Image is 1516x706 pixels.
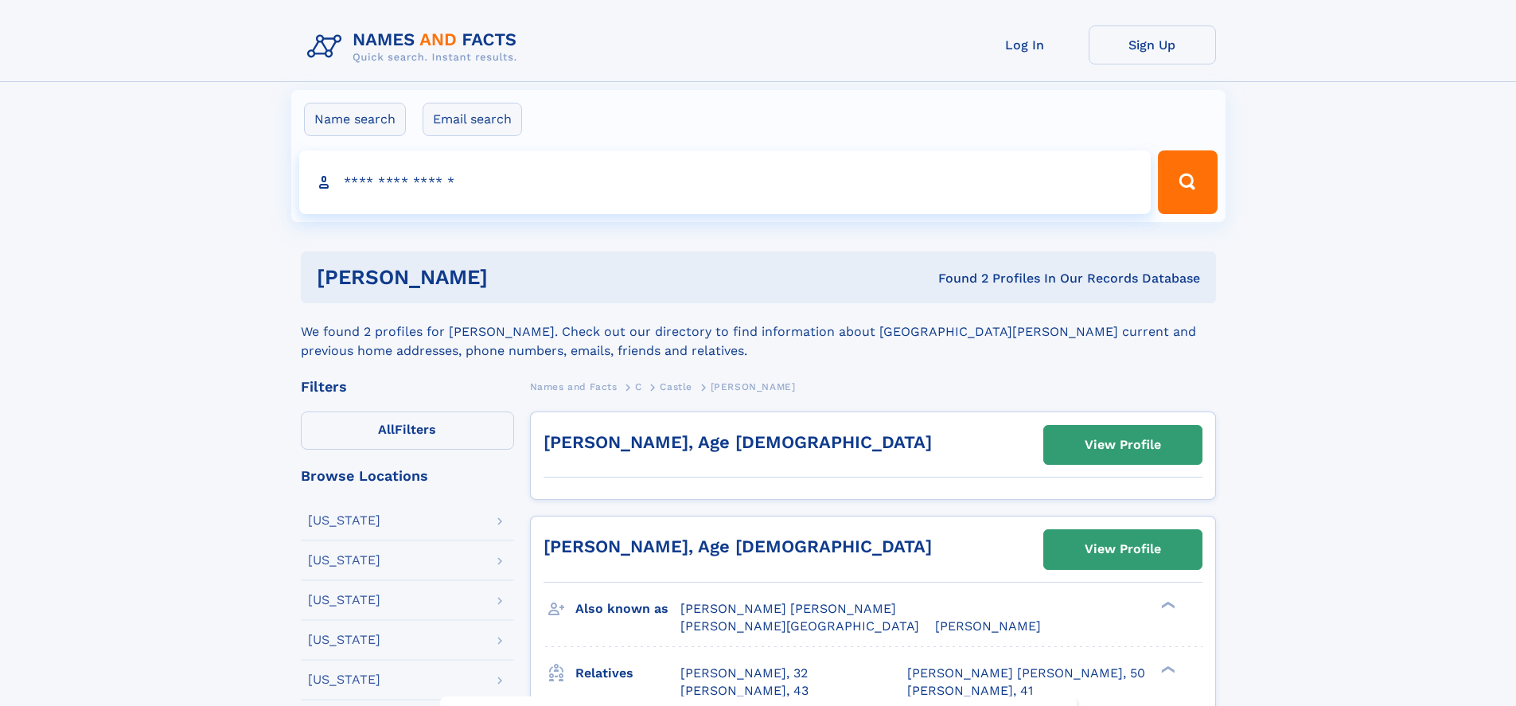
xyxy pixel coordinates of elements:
[308,594,380,607] div: [US_STATE]
[308,634,380,646] div: [US_STATE]
[1044,426,1202,464] a: View Profile
[680,665,808,682] a: [PERSON_NAME], 32
[1085,531,1161,568] div: View Profile
[713,270,1200,287] div: Found 2 Profiles In Our Records Database
[961,25,1089,64] a: Log In
[907,665,1145,682] a: [PERSON_NAME] [PERSON_NAME], 50
[907,682,1033,700] a: [PERSON_NAME], 41
[301,412,514,450] label: Filters
[575,660,680,687] h3: Relatives
[301,303,1216,361] div: We found 2 profiles for [PERSON_NAME]. Check out our directory to find information about [GEOGRAP...
[378,422,395,437] span: All
[308,554,380,567] div: [US_STATE]
[1157,599,1176,610] div: ❯
[1157,664,1176,674] div: ❯
[544,432,932,452] a: [PERSON_NAME], Age [DEMOGRAPHIC_DATA]
[935,618,1041,634] span: [PERSON_NAME]
[635,381,642,392] span: C
[308,514,380,527] div: [US_STATE]
[660,376,692,396] a: Castle
[680,601,896,616] span: [PERSON_NAME] [PERSON_NAME]
[635,376,642,396] a: C
[301,469,514,483] div: Browse Locations
[423,103,522,136] label: Email search
[308,673,380,686] div: [US_STATE]
[680,618,919,634] span: [PERSON_NAME][GEOGRAPHIC_DATA]
[1085,427,1161,463] div: View Profile
[530,376,618,396] a: Names and Facts
[1089,25,1216,64] a: Sign Up
[711,381,796,392] span: [PERSON_NAME]
[575,595,680,622] h3: Also known as
[301,25,530,68] img: Logo Names and Facts
[1158,150,1217,214] button: Search Button
[660,381,692,392] span: Castle
[317,267,713,287] h1: [PERSON_NAME]
[680,682,809,700] a: [PERSON_NAME], 43
[1044,530,1202,568] a: View Profile
[544,536,932,556] a: [PERSON_NAME], Age [DEMOGRAPHIC_DATA]
[304,103,406,136] label: Name search
[299,150,1152,214] input: search input
[301,380,514,394] div: Filters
